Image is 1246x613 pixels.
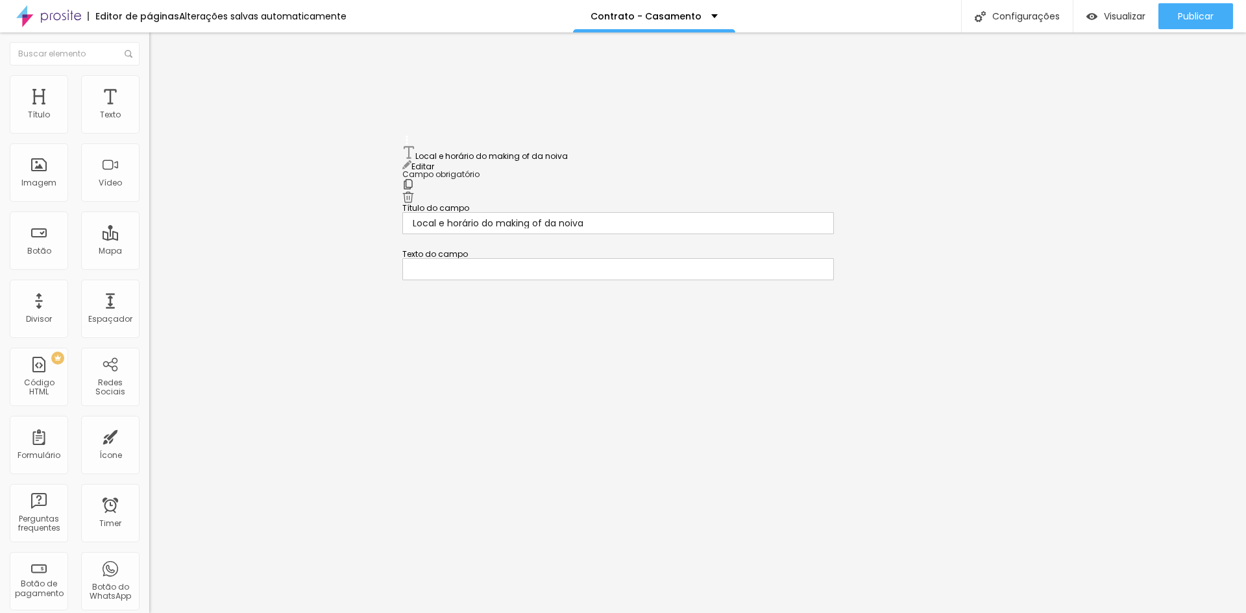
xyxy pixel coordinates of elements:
[13,579,64,598] div: Botão de pagamento
[21,178,56,187] div: Imagem
[26,315,52,324] div: Divisor
[1104,11,1145,21] span: Visualizar
[1178,11,1214,21] span: Publicar
[591,12,702,21] p: Contrato - Casamento
[13,378,64,397] div: Código HTML
[88,12,179,21] div: Editor de páginas
[99,451,122,460] div: Ícone
[149,32,1246,613] iframe: Editor
[88,315,132,324] div: Espaçador
[13,514,64,533] div: Perguntas frequentes
[84,378,136,397] div: Redes Sociais
[99,178,122,187] div: Vídeo
[99,519,121,528] div: Timer
[99,246,122,256] div: Mapa
[125,50,132,58] img: Icone
[10,42,140,66] input: Buscar elemento
[975,11,986,22] img: Icone
[1073,3,1158,29] button: Visualizar
[100,110,121,119] div: Texto
[27,246,51,256] div: Botão
[84,583,136,601] div: Botão do WhatsApp
[18,451,60,460] div: Formulário
[28,110,50,119] div: Título
[1158,3,1233,29] button: Publicar
[179,12,347,21] div: Alterações salvas automaticamente
[1086,11,1097,22] img: view-1.svg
